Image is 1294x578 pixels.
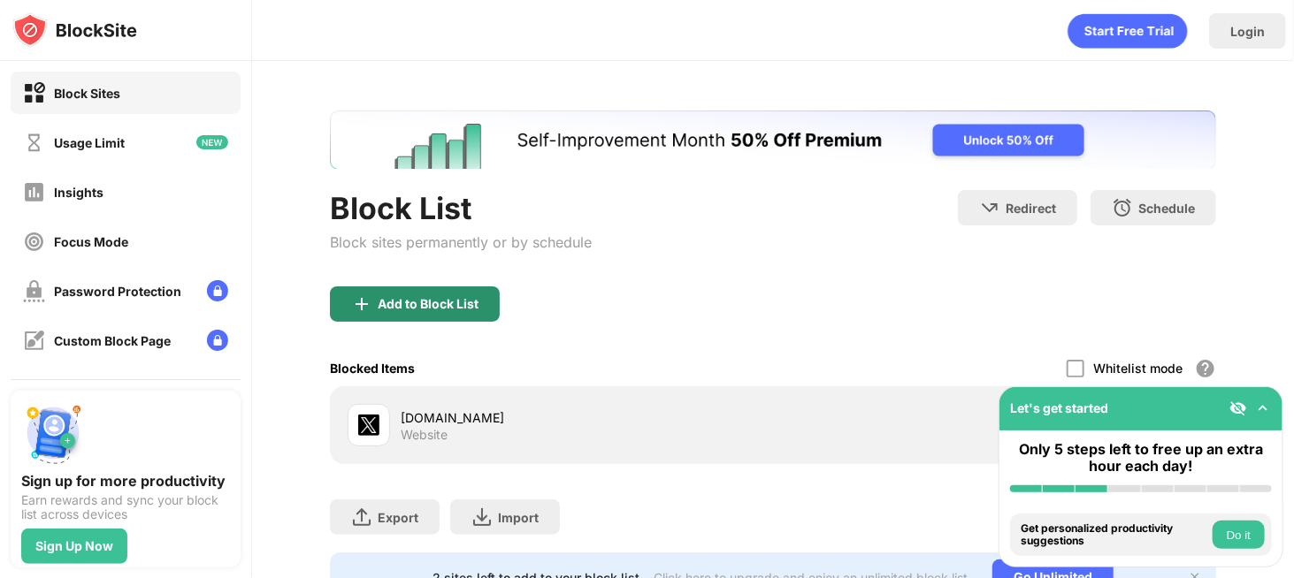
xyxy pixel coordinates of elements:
[330,361,415,376] div: Blocked Items
[54,234,128,249] div: Focus Mode
[1213,521,1265,549] button: Do it
[1010,400,1108,415] div: Let's get started
[21,401,85,465] img: push-signup.svg
[21,493,230,521] div: Earn rewards and sync your block list across devices
[54,185,103,200] div: Insights
[23,231,45,253] img: focus-off.svg
[35,539,113,553] div: Sign Up Now
[330,233,592,251] div: Block sites permanently or by schedule
[1229,399,1247,417] img: eye-not-visible.svg
[1068,13,1188,49] div: animation
[23,330,45,352] img: customize-block-page-off.svg
[54,86,120,101] div: Block Sites
[358,414,379,436] img: favicons
[1230,24,1265,39] div: Login
[401,427,448,443] div: Website
[378,297,479,311] div: Add to Block List
[207,280,228,301] img: lock-menu.svg
[330,110,1216,169] iframe: Banner
[1010,441,1272,475] div: Only 5 steps left to free up an extra hour each day!
[1093,361,1183,376] div: Whitelist mode
[23,181,45,203] img: insights-off.svg
[54,135,125,150] div: Usage Limit
[23,280,45,302] img: password-protection-off.svg
[1254,399,1272,417] img: omni-setup-toggle.svg
[54,333,171,348] div: Custom Block Page
[498,510,539,525] div: Import
[196,135,228,149] img: new-icon.svg
[1138,201,1195,216] div: Schedule
[54,284,181,299] div: Password Protection
[12,12,137,48] img: logo-blocksite.svg
[1021,522,1208,548] div: Get personalized productivity suggestions
[21,472,230,490] div: Sign up for more productivity
[23,82,45,104] img: block-on.svg
[1006,201,1056,216] div: Redirect
[330,190,592,226] div: Block List
[23,132,45,154] img: time-usage-off.svg
[401,408,773,427] div: [DOMAIN_NAME]
[207,330,228,351] img: lock-menu.svg
[378,510,418,525] div: Export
